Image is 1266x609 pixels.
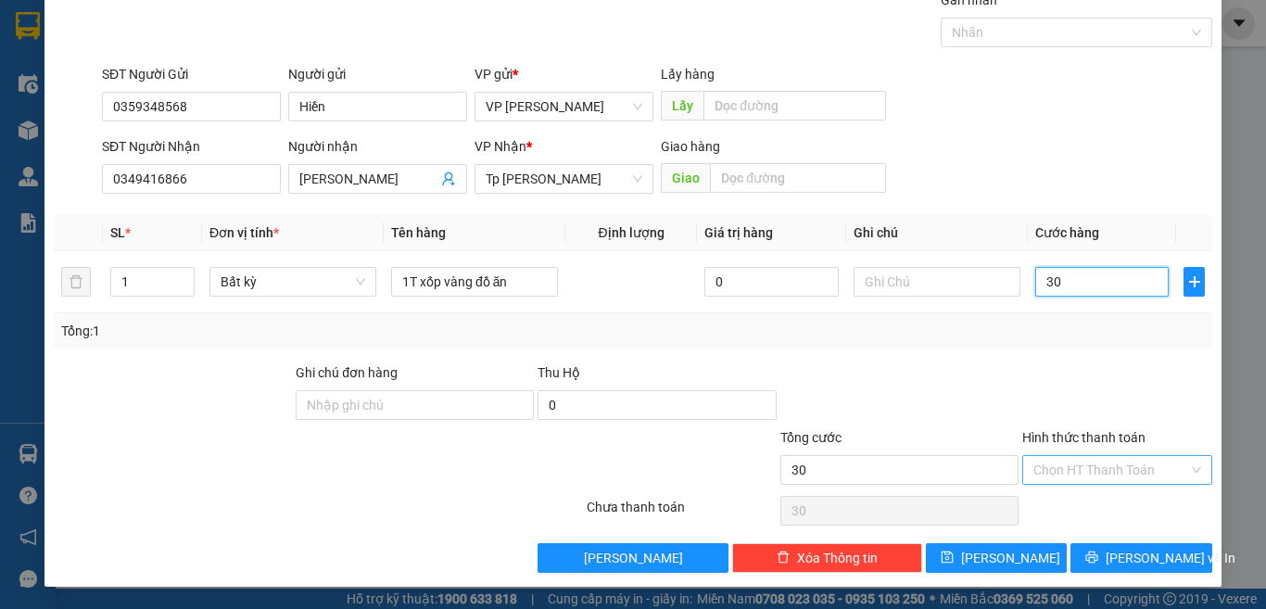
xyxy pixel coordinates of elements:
[1184,267,1205,297] button: plus
[585,497,779,529] div: Chưa thanh toán
[661,139,720,154] span: Giao hàng
[538,365,580,380] span: Thu Hộ
[391,267,558,297] input: VD: Bàn, Ghế
[1106,548,1235,568] span: [PERSON_NAME] và In
[23,120,105,207] b: [PERSON_NAME]
[102,64,281,84] div: SĐT Người Gửi
[156,88,255,111] li: (c) 2017
[704,225,773,240] span: Giá trị hàng
[296,390,534,420] input: Ghi chú đơn hàng
[538,543,728,573] button: [PERSON_NAME]
[1184,274,1204,289] span: plus
[475,139,526,154] span: VP Nhận
[1085,551,1098,565] span: printer
[780,430,842,445] span: Tổng cước
[102,136,281,157] div: SĐT Người Nhận
[661,67,715,82] span: Lấy hàng
[391,225,446,240] span: Tên hàng
[703,91,886,121] input: Dọc đường
[797,548,878,568] span: Xóa Thông tin
[926,543,1068,573] button: save[PERSON_NAME]
[961,548,1060,568] span: [PERSON_NAME]
[288,64,467,84] div: Người gửi
[941,551,954,565] span: save
[221,268,365,296] span: Bất kỳ
[110,225,125,240] span: SL
[710,163,886,193] input: Dọc đường
[114,27,184,114] b: Gửi khách hàng
[1035,225,1099,240] span: Cước hàng
[156,70,255,85] b: [DOMAIN_NAME]
[661,91,703,121] span: Lấy
[201,23,246,68] img: logo.jpg
[61,321,490,341] div: Tổng: 1
[1022,430,1146,445] label: Hình thức thanh toán
[475,64,653,84] div: VP gửi
[661,163,710,193] span: Giao
[296,365,398,380] label: Ghi chú đơn hàng
[846,215,1028,251] th: Ghi chú
[584,548,683,568] span: [PERSON_NAME]
[732,543,922,573] button: deleteXóa Thông tin
[209,225,279,240] span: Đơn vị tính
[486,93,642,121] span: VP Phan Rang
[486,165,642,193] span: Tp Hồ Chí Minh
[1070,543,1212,573] button: printer[PERSON_NAME] và In
[61,267,91,297] button: delete
[704,267,838,297] input: 0
[854,267,1020,297] input: Ghi Chú
[441,171,456,186] span: user-add
[288,136,467,157] div: Người nhận
[777,551,790,565] span: delete
[598,225,664,240] span: Định lượng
